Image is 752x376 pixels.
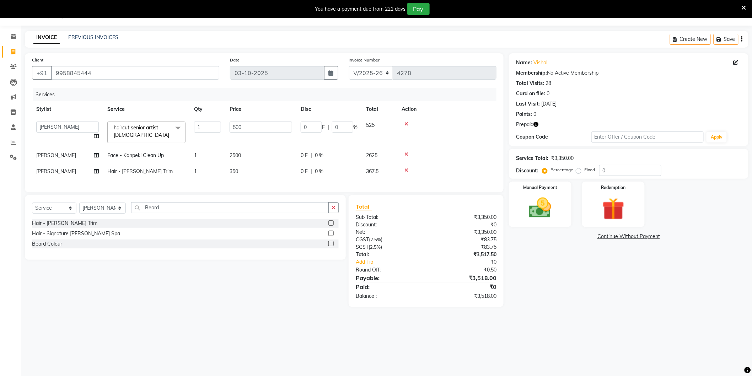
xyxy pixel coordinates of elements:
[516,80,544,87] div: Total Visits:
[356,236,369,243] span: CGST
[370,237,381,242] span: 2.5%
[426,251,502,258] div: ₹3,517.50
[356,244,369,250] span: SGST
[350,258,439,266] a: Add Tip
[366,152,377,159] span: 2625
[595,195,632,223] img: _gift.svg
[32,230,120,237] div: Hair - Signature [PERSON_NAME] Spa
[356,203,372,210] span: Total
[516,100,540,108] div: Last Visit:
[516,167,538,174] div: Discount:
[397,101,496,117] th: Action
[32,101,103,117] th: Stylist
[114,124,169,138] span: haircut senior artist [DEMOGRAPHIC_DATA]
[36,168,76,174] span: [PERSON_NAME]
[32,220,97,227] div: Hair - [PERSON_NAME] Trim
[230,152,241,159] span: 2500
[366,122,375,128] span: 525
[439,258,502,266] div: ₹0
[546,80,551,87] div: 28
[194,168,197,174] span: 1
[32,66,52,80] button: +91
[516,69,741,77] div: No Active Membership
[68,34,118,41] a: PREVIOUS INVOICES
[426,214,502,221] div: ₹3,350.00
[350,229,426,236] div: Net:
[550,167,573,173] label: Percentage
[350,274,426,282] div: Payable:
[353,124,358,131] span: %
[350,266,426,274] div: Round Off:
[322,124,325,131] span: F
[315,168,323,175] span: 0 %
[350,283,426,291] div: Paid:
[328,124,329,131] span: |
[707,132,727,143] button: Apply
[315,5,406,13] div: You have a payment due from 221 days
[516,59,532,66] div: Name:
[533,111,536,118] div: 0
[516,111,532,118] div: Points:
[541,100,557,108] div: [DATE]
[107,168,173,174] span: Hair - [PERSON_NAME] Trim
[516,69,547,77] div: Membership:
[32,240,62,248] div: Beard Colour
[350,214,426,221] div: Sub Total:
[350,236,426,243] div: ( )
[426,236,502,243] div: ₹83.75
[426,221,502,229] div: ₹0
[230,168,238,174] span: 350
[516,121,533,128] span: Prepaid
[523,184,557,191] label: Manual Payment
[533,59,547,66] a: Vishal
[516,133,591,141] div: Coupon Code
[426,292,502,300] div: ₹3,518.00
[36,152,76,159] span: [PERSON_NAME]
[426,229,502,236] div: ₹3,350.00
[131,202,329,213] input: Search or Scan
[591,131,704,143] input: Enter Offer / Coupon Code
[516,155,548,162] div: Service Total:
[33,31,60,44] a: INVOICE
[584,167,595,173] label: Fixed
[426,266,502,274] div: ₹0.50
[311,168,312,175] span: |
[516,90,545,97] div: Card on file:
[601,184,626,191] label: Redemption
[301,168,308,175] span: 0 F
[103,101,190,117] th: Service
[362,101,397,117] th: Total
[350,221,426,229] div: Discount:
[366,168,378,174] span: 367.5
[350,292,426,300] div: Balance :
[426,283,502,291] div: ₹0
[107,152,164,159] span: Face - Kanpeki Clean Up
[301,152,308,159] span: 0 F
[194,152,197,159] span: 1
[510,233,747,240] a: Continue Without Payment
[370,244,381,250] span: 2.5%
[296,101,362,117] th: Disc
[426,274,502,282] div: ₹3,518.00
[311,152,312,159] span: |
[190,101,225,117] th: Qty
[349,57,380,63] label: Invoice Number
[426,243,502,251] div: ₹83.75
[315,152,323,159] span: 0 %
[407,3,430,15] button: Pay
[547,90,549,97] div: 0
[225,101,296,117] th: Price
[350,251,426,258] div: Total:
[169,132,172,138] a: x
[230,57,240,63] label: Date
[714,34,738,45] button: Save
[522,195,558,221] img: _cash.svg
[350,243,426,251] div: ( )
[670,34,711,45] button: Create New
[551,155,574,162] div: ₹3,350.00
[33,88,502,101] div: Services
[51,66,219,80] input: Search by Name/Mobile/Email/Code
[32,57,43,63] label: Client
